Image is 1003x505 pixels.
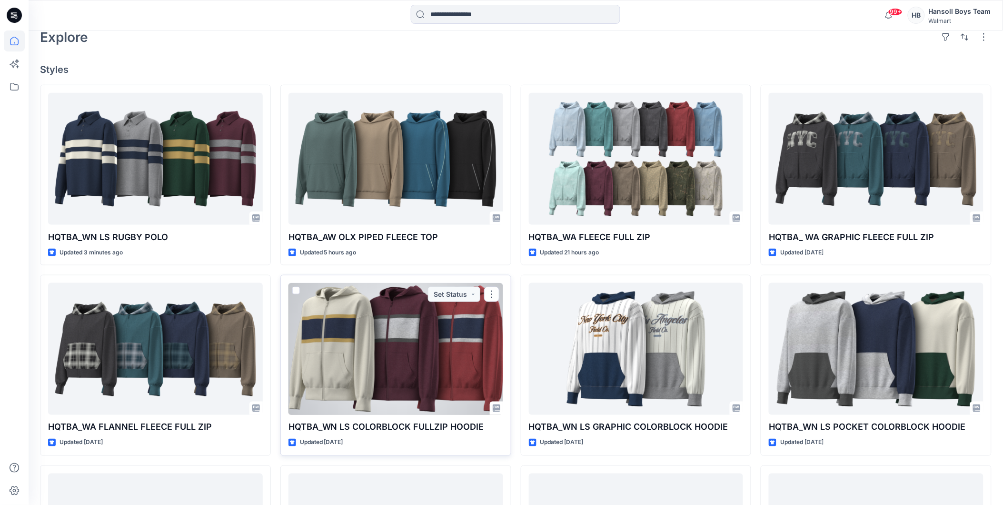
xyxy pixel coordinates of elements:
div: HB [908,7,925,24]
p: HQTBA_WN LS GRAPHIC COLORBLOCK HOODIE [529,421,744,434]
a: HQTBA_WA FLEECE FULL ZIP [529,93,744,225]
p: HQTBA_WN LS POCKET COLORBLOCK HOODIE [769,421,983,434]
div: Walmart [929,17,991,24]
span: 99+ [888,8,903,16]
p: HQTBA_WA FLEECE FULL ZIP [529,231,744,244]
a: HQTBA_WN LS COLORBLOCK FULLZIP HOODIE [288,283,503,415]
div: Hansoll Boys Team [929,6,991,17]
p: HQTBA_AW OLX PIPED FLEECE TOP [288,231,503,244]
a: HQTBA_WA FLANNEL FLEECE FULL ZIP [48,283,263,415]
p: Updated [DATE] [300,438,343,448]
p: Updated [DATE] [60,438,103,448]
p: Updated [DATE] [780,438,824,448]
a: HQTBA_ WA GRAPHIC FLEECE FULL ZIP [769,93,983,225]
p: Updated 5 hours ago [300,248,357,258]
p: Updated 3 minutes ago [60,248,123,258]
p: Updated 21 hours ago [540,248,599,258]
p: HQTBA_WN LS RUGBY POLO [48,231,263,244]
h4: Styles [40,64,992,75]
p: Updated [DATE] [780,248,824,258]
a: HQTBA_WN LS GRAPHIC COLORBLOCK HOODIE [529,283,744,415]
a: HQTBA_AW OLX PIPED FLEECE TOP [288,93,503,225]
p: HQTBA_ WA GRAPHIC FLEECE FULL ZIP [769,231,983,244]
a: HQTBA_WN LS RUGBY POLO [48,93,263,225]
a: HQTBA_WN LS POCKET COLORBLOCK HOODIE [769,283,983,415]
p: HQTBA_WA FLANNEL FLEECE FULL ZIP [48,421,263,434]
p: Updated [DATE] [540,438,584,448]
h2: Explore [40,30,88,45]
p: HQTBA_WN LS COLORBLOCK FULLZIP HOODIE [288,421,503,434]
